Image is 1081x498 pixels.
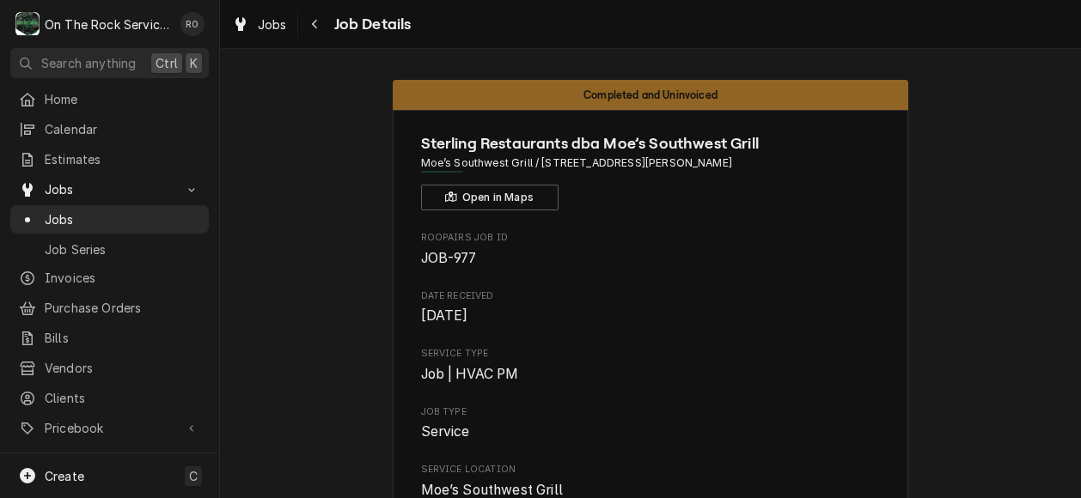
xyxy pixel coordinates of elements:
span: Jobs [45,180,174,198]
span: Address [421,155,881,171]
div: Rich Ortega's Avatar [180,12,205,36]
a: Jobs [225,10,294,39]
span: Service [421,423,470,440]
span: Home [45,90,200,108]
span: Roopairs Job ID [421,231,881,245]
a: Invoices [10,264,209,292]
span: Name [421,132,881,155]
span: Service Type [421,364,881,385]
div: Client Information [421,132,881,210]
span: Service Type [421,347,881,361]
span: Date Received [421,289,881,303]
a: Go to Pricebook [10,414,209,442]
span: Reports [45,451,200,469]
a: Go to Jobs [10,175,209,203]
a: Purchase Orders [10,294,209,322]
span: Completed and Uninvoiced [583,89,718,100]
a: Jobs [10,205,209,234]
a: Estimates [10,145,209,173]
div: Job Type [421,405,881,442]
span: Job Series [45,240,200,258]
span: Bills [45,329,200,347]
span: Estimates [45,150,200,168]
span: Pricebook [45,419,174,437]
div: Status [393,80,908,110]
div: Service Type [421,347,881,384]
button: Open in Maps [421,185,559,210]
span: [DATE] [421,307,468,324]
span: Jobs [45,210,200,228]
a: Calendar [10,115,209,143]
div: Date Received [421,289,881,326]
span: Date Received [421,306,881,326]
a: Vendors [10,354,209,382]
span: Jobs [258,15,287,33]
span: Service Location [421,463,881,477]
a: Home [10,85,209,113]
button: Navigate back [302,10,329,38]
span: Search anything [41,54,136,72]
span: Job | HVAC PM [421,366,519,382]
div: O [15,12,40,36]
div: RO [180,12,205,36]
span: Roopairs Job ID [421,248,881,269]
span: Job Type [421,422,881,442]
div: On The Rock Services's Avatar [15,12,40,36]
span: Job Type [421,405,881,419]
a: Bills [10,324,209,352]
span: K [190,54,198,72]
span: Clients [45,389,200,407]
span: Ctrl [156,54,178,72]
span: Calendar [45,120,200,138]
div: Roopairs Job ID [421,231,881,268]
span: JOB-977 [421,250,477,266]
button: Search anythingCtrlK [10,48,209,78]
a: Reports [10,446,209,474]
span: Invoices [45,269,200,287]
span: Create [45,469,84,483]
span: Purchase Orders [45,299,200,317]
a: Clients [10,384,209,412]
span: Job Details [329,13,412,36]
span: C [189,467,198,485]
div: On The Rock Services [45,15,171,33]
a: Job Series [10,235,209,264]
span: Vendors [45,359,200,377]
